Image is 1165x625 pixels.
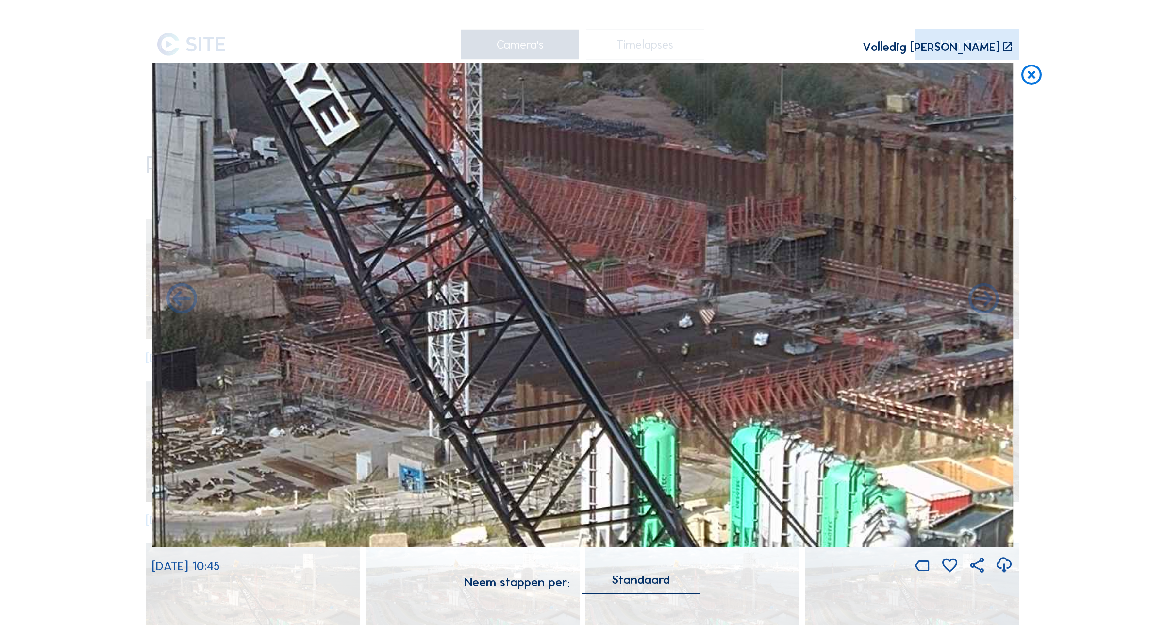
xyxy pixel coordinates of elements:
div: Standaard [582,576,700,593]
span: [DATE] 10:45 [152,559,220,574]
div: Standaard [612,576,670,584]
div: Volledig [PERSON_NAME] [863,41,1000,53]
div: Neem stappen per: [465,576,570,588]
i: Forward [164,281,200,318]
img: Image [152,63,1014,547]
i: Back [965,281,1002,318]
